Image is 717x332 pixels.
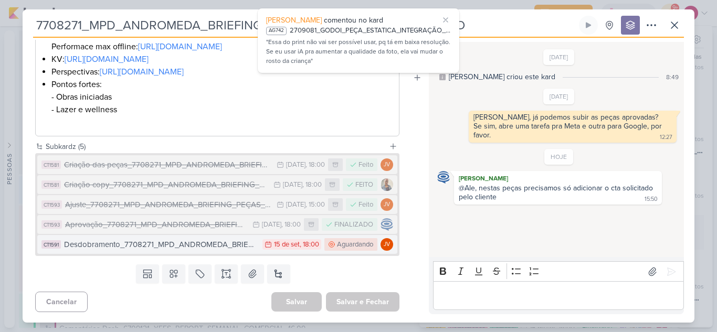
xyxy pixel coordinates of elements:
div: Ajuste_7708271_MPD_ANDROMEDA_BRIEFING_PEÇAS_NOVO_KV_LANÇAMENTO [65,199,271,211]
div: Editor editing area: main [433,281,684,310]
div: , 15:00 [305,201,325,208]
div: CT1581 [41,180,61,189]
div: CT1591 [41,240,61,249]
div: CT1593 [41,200,62,209]
a: [URL][DOMAIN_NAME] [138,41,222,52]
p: JV [384,242,390,248]
div: Editor toolbar [433,261,684,282]
a: [URL][DOMAIN_NAME] [100,67,184,77]
div: Ligar relógio [584,21,593,29]
div: Joney Viana [381,158,393,171]
div: Se sim, abre uma tarefa pra Meta e outra para Google, por favor. [473,122,664,140]
div: [PERSON_NAME], já podemos subir as peças aprovadas? [473,113,672,122]
div: AG742 [266,27,287,35]
div: Joney Viana [381,238,393,251]
div: [PERSON_NAME] [456,173,660,184]
div: 12:27 [660,133,672,142]
button: CT1581 Criação das peças_7708271_MPD_ANDROMEDA_BRIEFING_PEÇAS_NOVO_KV_LANÇAMENTO [DATE] , 18:00 F... [37,155,397,174]
div: Joney Viana [381,198,393,211]
div: Feito [358,160,373,170]
button: CT1593 Ajuste_7708271_MPD_ANDROMEDA_BRIEFING_PEÇAS_NOVO_KV_LANÇAMENTO [DATE] , 15:00 Feito JV [37,195,397,214]
div: [DATE] [286,201,305,208]
div: "Essa do print não vai ser possível usar, pq tá em baixa resolução. Se eu usar iA pra aumentar a ... [266,37,451,67]
span: comentou no kard [324,16,383,25]
div: , 18:00 [281,221,301,228]
img: Caroline Traven De Andrade [437,171,450,184]
div: FEITO [355,180,373,190]
li: KV: [51,53,394,66]
li: Pontos fortes: - Obras iniciadas - Lazer e wellness [51,78,394,128]
li: Perspectivas: [51,66,394,78]
div: , 18:00 [300,241,319,248]
div: CT1593 [41,220,62,229]
a: [URL][DOMAIN_NAME] [65,54,149,65]
div: 8:49 [666,72,679,82]
div: [DATE] [286,162,305,168]
div: 15:50 [645,195,658,204]
div: Aguardando [337,240,373,250]
button: Cancelar [35,292,88,312]
div: FINALIZADO [334,220,373,230]
div: Criação copy_7708271_MPD_ANDROMEDA_BRIEFING_PEÇAS_NOVO_KV_LANÇAMENTO [64,179,268,191]
button: CT1593 Aprovação_7708271_MPD_ANDROMEDA_BRIEFING_PEÇAS_NOVO_KV_LANÇAMENTO [DATE] , 18:00 FINALIZADO [37,215,397,234]
div: , 18:00 [305,162,325,168]
img: Iara Santos [381,178,393,191]
div: 2709081_GODOI_PEÇA_ESTATICA_INTEGRAÇÃO_AB_V4 [290,26,451,36]
p: JV [384,162,390,168]
div: Feito [358,200,373,210]
input: Kard Sem Título [33,16,577,35]
div: Subkardz (5) [46,141,385,152]
img: Caroline Traven De Andrade [381,218,393,231]
p: JV [384,202,390,208]
span: [PERSON_NAME] [266,16,322,25]
button: CT1581 Criação copy_7708271_MPD_ANDROMEDA_BRIEFING_PEÇAS_NOVO_KV_LANÇAMENTO [DATE] , 18:00 FEITO [37,175,397,194]
div: [PERSON_NAME] criou este kard [449,71,555,82]
div: @Ale, nestas peças precisamos só adicionar o cta solicitado pelo cliente [459,184,655,201]
div: , 18:00 [302,181,322,188]
button: CT1591 Desdobramento_7708271_MPD_ANDROMEDA_BRIEFING_PEÇAS_NOVO_KV_LANÇAMENTO 15 de set , 18:00 Ag... [37,235,397,254]
div: Desdobramento_7708271_MPD_ANDROMEDA_BRIEFING_PEÇAS_NOVO_KV_LANÇAMENTO [64,239,257,251]
div: [DATE] [262,221,281,228]
div: [DATE] [283,181,302,188]
div: Aprovação_7708271_MPD_ANDROMEDA_BRIEFING_PEÇAS_NOVO_KV_LANÇAMENTO [65,219,247,231]
div: Criação das peças_7708271_MPD_ANDROMEDA_BRIEFING_PEÇAS_NOVO_KV_LANÇAMENTO [64,159,271,171]
div: CT1581 [41,160,61,169]
div: 15 de set [274,241,300,248]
